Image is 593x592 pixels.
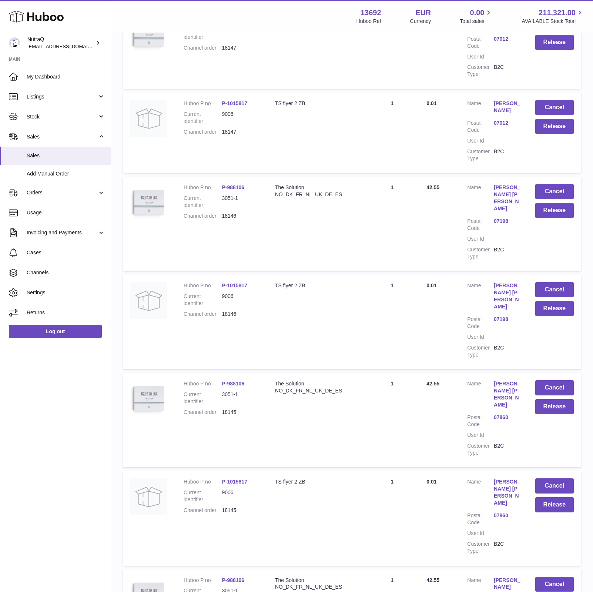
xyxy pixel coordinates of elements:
dt: Huboo P no [184,100,222,107]
dt: Huboo P no [184,282,222,289]
a: 07012 [494,120,520,127]
dd: 18146 [222,311,260,318]
div: TS flyer 2 ZB [275,282,358,289]
td: 1 [365,177,419,271]
a: 07198 [494,218,520,225]
span: Usage [27,209,105,216]
dt: User Id [467,235,494,243]
span: Cases [27,249,105,256]
dt: Huboo P no [184,380,222,387]
td: 1 [365,471,419,565]
dt: Channel order [184,409,222,416]
span: Listings [27,93,97,100]
button: Cancel [535,282,574,297]
dt: Channel order [184,311,222,318]
dt: User Id [467,530,494,537]
a: 07860 [494,512,520,519]
span: 0.01 [426,282,436,288]
button: Cancel [535,478,574,494]
a: 07198 [494,316,520,323]
span: 211,321.00 [539,8,576,18]
a: P-988106 [222,381,244,387]
span: Stock [27,113,97,120]
dt: Channel order [184,213,222,220]
span: Settings [27,289,105,296]
img: no-photo.jpg [130,100,167,137]
span: AVAILABLE Stock Total [522,18,584,25]
dd: 3051-1 [222,27,260,41]
dt: Customer Type [467,64,494,78]
a: 211,321.00 AVAILABLE Stock Total [522,8,584,25]
a: P-988106 [222,577,244,583]
td: 1 [365,93,419,173]
a: 07860 [494,414,520,421]
dd: B2C [494,442,520,456]
dt: Current identifier [184,293,222,307]
div: TS flyer 2 ZB [275,478,358,485]
img: 136921728478892.jpg [130,16,167,53]
span: Sales [27,152,105,159]
img: 136921728478892.jpg [130,184,167,221]
dt: Customer Type [467,541,494,555]
button: Release [535,497,574,512]
dd: 9006 [222,489,260,503]
dd: 18145 [222,409,260,416]
div: The Solution NO_DK_FR_NL_UK_DE_ES [275,577,358,591]
dt: Postal Code [467,512,494,526]
div: TS flyer 2 ZB [275,100,358,107]
a: [PERSON_NAME] [494,100,520,114]
div: The Solution NO_DK_FR_NL_UK_DE_ES [275,184,358,198]
dd: 3051-1 [222,195,260,209]
dd: B2C [494,148,520,162]
span: [EMAIL_ADDRESS][DOMAIN_NAME] [27,43,109,49]
dt: Postal Code [467,218,494,232]
td: 1 [365,275,419,369]
dt: Huboo P no [184,577,222,584]
dd: 18147 [222,128,260,136]
strong: 13692 [361,8,381,18]
dt: Name [467,100,494,116]
a: P-1015817 [222,100,247,106]
dt: Customer Type [467,246,494,260]
button: Release [535,203,574,218]
span: Add Manual Order [27,170,105,177]
a: [PERSON_NAME] [PERSON_NAME] [494,282,520,310]
dt: Channel order [184,44,222,51]
dd: 9006 [222,293,260,307]
span: Sales [27,133,97,140]
dt: Name [467,380,494,410]
button: Cancel [535,380,574,395]
button: Release [535,301,574,316]
dt: Channel order [184,507,222,514]
dd: B2C [494,344,520,358]
dt: Name [467,184,494,214]
a: 0.00 Total sales [460,8,493,25]
dt: Postal Code [467,120,494,134]
dt: User Id [467,334,494,341]
a: [PERSON_NAME] [PERSON_NAME] [494,478,520,506]
a: [PERSON_NAME] [494,577,520,591]
span: Returns [27,309,105,316]
div: NutraQ [27,36,94,50]
dt: Channel order [184,128,222,136]
div: The Solution NO_DK_FR_NL_UK_DE_ES [275,380,358,394]
dt: Current identifier [184,489,222,503]
div: Currency [410,18,431,25]
dt: Customer Type [467,148,494,162]
a: P-1015817 [222,282,247,288]
td: 1 [365,373,419,467]
dt: Name [467,282,494,312]
td: 1 [365,9,419,89]
span: Channels [27,269,105,276]
dt: User Id [467,53,494,60]
dt: Postal Code [467,316,494,330]
dt: Current identifier [184,27,222,41]
a: P-1015817 [222,479,247,485]
dt: Current identifier [184,111,222,125]
dd: 18146 [222,213,260,220]
dt: Postal Code [467,36,494,50]
dd: B2C [494,64,520,78]
button: Cancel [535,184,574,199]
dd: 18147 [222,44,260,51]
span: 0.01 [426,479,436,485]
